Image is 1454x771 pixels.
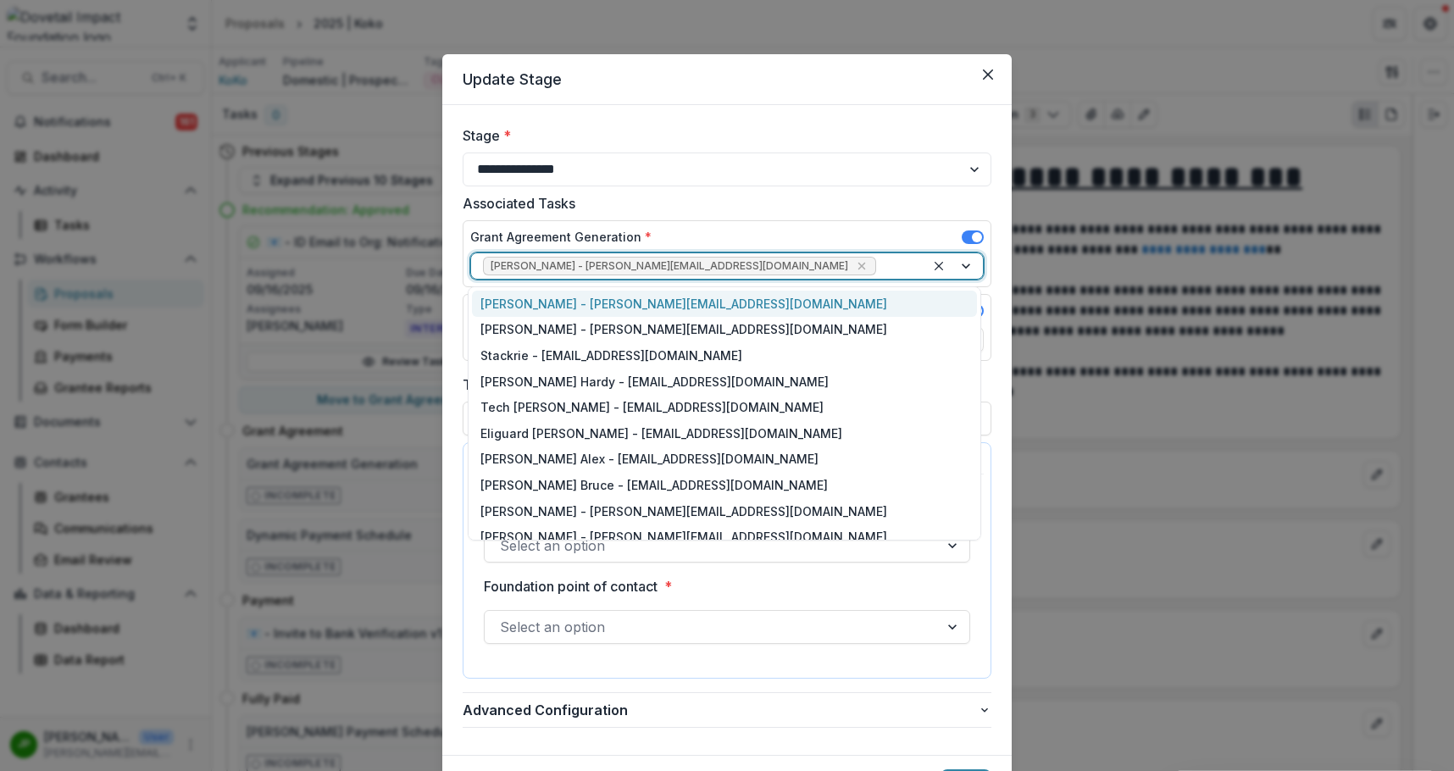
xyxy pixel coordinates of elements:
[463,693,991,727] button: Advanced Configuration
[472,472,977,498] div: [PERSON_NAME] Bruce - [EMAIL_ADDRESS][DOMAIN_NAME]
[491,260,848,272] span: [PERSON_NAME] - [PERSON_NAME][EMAIL_ADDRESS][DOMAIN_NAME]
[472,447,977,473] div: [PERSON_NAME] Alex - [EMAIL_ADDRESS][DOMAIN_NAME]
[472,369,977,395] div: [PERSON_NAME] Hardy - [EMAIL_ADDRESS][DOMAIN_NAME]
[463,125,981,146] label: Stage
[470,228,652,246] label: Grant Agreement Generation
[463,193,981,214] label: Associated Tasks
[929,256,949,276] div: Clear selected options
[442,54,1012,105] header: Update Stage
[472,498,977,524] div: [PERSON_NAME] - [PERSON_NAME][EMAIL_ADDRESS][DOMAIN_NAME]
[472,317,977,343] div: [PERSON_NAME] - [PERSON_NAME][EMAIL_ADDRESS][DOMAIN_NAME]
[472,291,977,317] div: [PERSON_NAME] - [PERSON_NAME][EMAIL_ADDRESS][DOMAIN_NAME]
[484,576,658,596] p: Foundation point of contact
[472,420,977,447] div: Eliguard [PERSON_NAME] - [EMAIL_ADDRESS][DOMAIN_NAME]
[853,258,870,275] div: Remove Jason Pittman - jason@dovetailimpact.org
[463,700,978,720] span: Advanced Configuration
[974,61,1002,88] button: Close
[463,374,981,395] label: Task Due Date
[472,342,977,369] div: Stackrie - [EMAIL_ADDRESS][DOMAIN_NAME]
[472,394,977,420] div: Tech [PERSON_NAME] - [EMAIL_ADDRESS][DOMAIN_NAME]
[472,524,977,550] div: [PERSON_NAME] - [PERSON_NAME][EMAIL_ADDRESS][DOMAIN_NAME]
